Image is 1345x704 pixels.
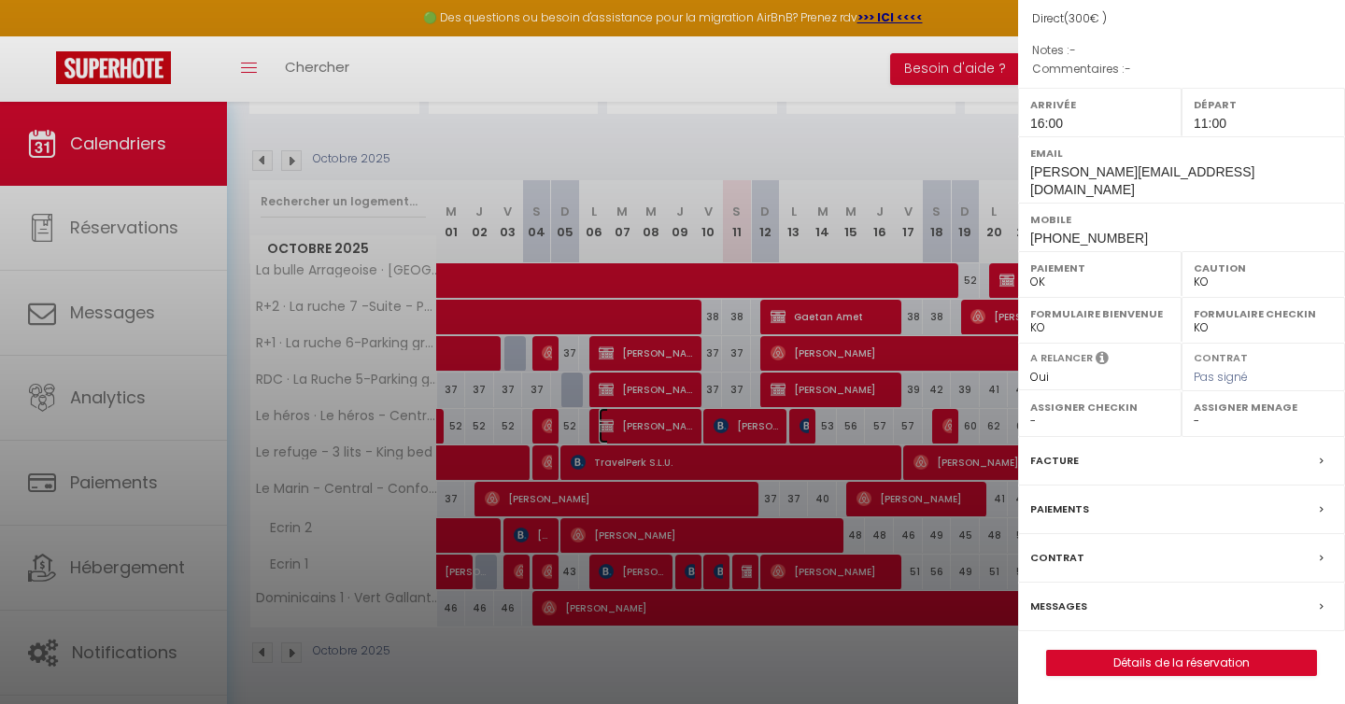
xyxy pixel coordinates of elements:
[1032,60,1331,78] p: Commentaires :
[1194,350,1248,362] label: Contrat
[1030,350,1093,366] label: A relancer
[1030,95,1169,114] label: Arrivée
[1194,116,1226,131] span: 11:00
[1030,597,1087,616] label: Messages
[1047,651,1316,675] a: Détails de la réservation
[1194,95,1333,114] label: Départ
[1069,10,1090,26] span: 300
[1030,398,1169,416] label: Assigner Checkin
[1194,304,1333,323] label: Formulaire Checkin
[1096,350,1109,371] i: Sélectionner OUI si vous souhaiter envoyer les séquences de messages post-checkout
[1030,164,1254,197] span: [PERSON_NAME][EMAIL_ADDRESS][DOMAIN_NAME]
[1030,451,1079,471] label: Facture
[1069,42,1076,58] span: -
[1030,116,1063,131] span: 16:00
[1030,144,1333,162] label: Email
[1030,259,1169,277] label: Paiement
[1194,369,1248,385] span: Pas signé
[1032,41,1331,60] p: Notes :
[1194,259,1333,277] label: Caution
[1030,210,1333,229] label: Mobile
[1030,500,1089,519] label: Paiements
[1125,61,1131,77] span: -
[1030,304,1169,323] label: Formulaire Bienvenue
[1030,548,1084,568] label: Contrat
[1064,10,1107,26] span: ( € )
[1194,398,1333,416] label: Assigner Menage
[1046,650,1317,676] button: Détails de la réservation
[1030,231,1148,246] span: [PHONE_NUMBER]
[1032,10,1331,28] div: Direct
